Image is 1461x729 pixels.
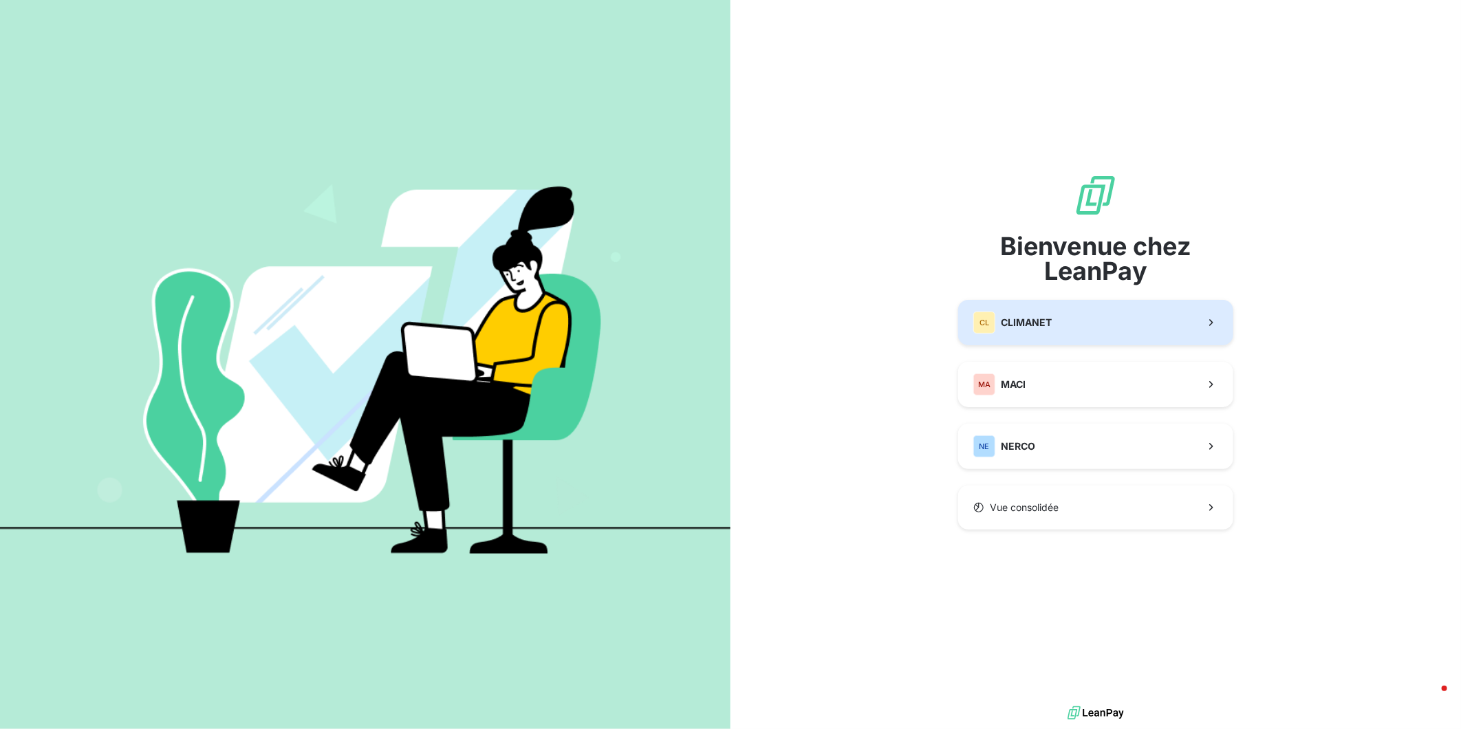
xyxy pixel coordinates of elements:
span: Bienvenue chez LeanPay [958,234,1233,283]
button: MAMACI [958,362,1233,407]
span: NERCO [1001,439,1035,453]
div: CL [973,312,995,334]
span: CLIMANET [1001,316,1052,329]
iframe: Intercom live chat [1414,682,1447,715]
button: CLCLIMANET [958,300,1233,345]
span: MACI [1001,378,1026,391]
img: logo [1068,703,1124,723]
div: MA [973,373,995,395]
span: Vue consolidée [990,501,1059,514]
button: NENERCO [958,424,1233,469]
img: logo sigle [1074,173,1118,217]
button: Vue consolidée [958,486,1233,530]
div: NE [973,435,995,457]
